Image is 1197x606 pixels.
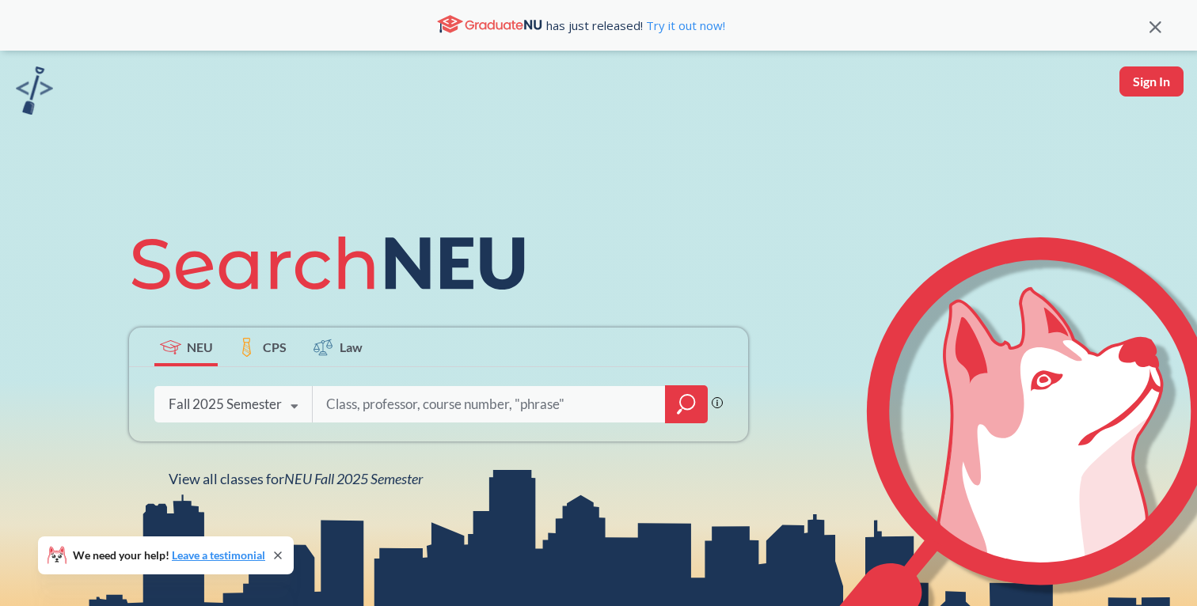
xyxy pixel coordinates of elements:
[546,17,725,34] span: has just released!
[665,385,708,423] div: magnifying glass
[16,66,53,115] img: sandbox logo
[340,338,363,356] span: Law
[73,550,265,561] span: We need your help!
[169,396,282,413] div: Fall 2025 Semester
[325,388,654,421] input: Class, professor, course number, "phrase"
[643,17,725,33] a: Try it out now!
[172,548,265,562] a: Leave a testimonial
[16,66,53,119] a: sandbox logo
[1119,66,1184,97] button: Sign In
[284,470,423,487] span: NEU Fall 2025 Semester
[677,393,696,415] svg: magnifying glass
[263,338,287,356] span: CPS
[169,470,423,487] span: View all classes for
[187,338,213,356] span: NEU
